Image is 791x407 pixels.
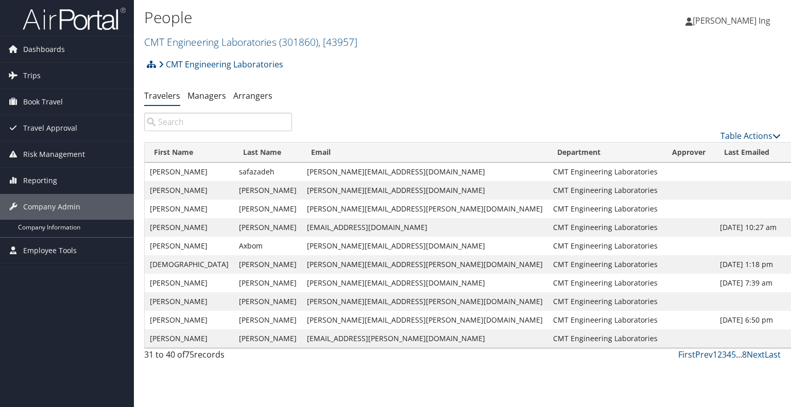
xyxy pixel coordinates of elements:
[234,292,302,311] td: [PERSON_NAME]
[715,311,782,329] td: [DATE] 6:50 pm
[234,181,302,200] td: [PERSON_NAME]
[187,90,226,101] a: Managers
[715,218,782,237] td: [DATE] 10:27 am
[548,329,663,348] td: CMT Engineering Laboratories
[717,349,722,360] a: 2
[145,181,234,200] td: [PERSON_NAME]
[144,113,292,131] input: Search
[302,311,548,329] td: [PERSON_NAME][EMAIL_ADDRESS][PERSON_NAME][DOMAIN_NAME]
[23,63,41,89] span: Trips
[23,194,80,220] span: Company Admin
[548,311,663,329] td: CMT Engineering Laboratories
[234,329,302,348] td: [PERSON_NAME]
[715,274,782,292] td: [DATE] 7:39 am
[548,181,663,200] td: CMT Engineering Laboratories
[302,292,548,311] td: [PERSON_NAME][EMAIL_ADDRESS][PERSON_NAME][DOMAIN_NAME]
[234,143,302,163] th: Last Name: activate to sort column ascending
[145,163,234,181] td: [PERSON_NAME]
[747,349,765,360] a: Next
[742,349,747,360] a: 8
[318,35,357,49] span: , [ 43957 ]
[145,274,234,292] td: [PERSON_NAME]
[302,237,548,255] td: [PERSON_NAME][EMAIL_ADDRESS][DOMAIN_NAME]
[144,35,357,49] a: CMT Engineering Laboratories
[548,163,663,181] td: CMT Engineering Laboratories
[302,255,548,274] td: [PERSON_NAME][EMAIL_ADDRESS][PERSON_NAME][DOMAIN_NAME]
[548,292,663,311] td: CMT Engineering Laboratories
[548,200,663,218] td: CMT Engineering Laboratories
[722,349,727,360] a: 3
[727,349,731,360] a: 4
[302,274,548,292] td: [PERSON_NAME][EMAIL_ADDRESS][DOMAIN_NAME]
[23,89,63,115] span: Book Travel
[144,7,569,28] h1: People
[23,141,85,167] span: Risk Management
[234,255,302,274] td: [PERSON_NAME]
[145,292,234,311] td: [PERSON_NAME]
[234,311,302,329] td: [PERSON_NAME]
[23,7,126,31] img: airportal-logo.png
[302,329,548,348] td: [EMAIL_ADDRESS][PERSON_NAME][DOMAIN_NAME]
[715,143,782,163] th: Last Emailed: activate to sort column ascending
[23,115,77,141] span: Travel Approval
[234,274,302,292] td: [PERSON_NAME]
[765,349,781,360] a: Last
[185,349,194,360] span: 75
[548,237,663,255] td: CMT Engineering Laboratories
[234,237,302,255] td: Axbom
[695,349,713,360] a: Prev
[234,218,302,237] td: [PERSON_NAME]
[145,200,234,218] td: [PERSON_NAME]
[302,163,548,181] td: [PERSON_NAME][EMAIL_ADDRESS][DOMAIN_NAME]
[145,311,234,329] td: [PERSON_NAME]
[145,237,234,255] td: [PERSON_NAME]
[678,349,695,360] a: First
[279,35,318,49] span: ( 301860 )
[302,181,548,200] td: [PERSON_NAME][EMAIL_ADDRESS][DOMAIN_NAME]
[720,130,781,141] a: Table Actions
[663,143,715,163] th: Approver
[23,238,77,263] span: Employee Tools
[302,200,548,218] td: [PERSON_NAME][EMAIL_ADDRESS][PERSON_NAME][DOMAIN_NAME]
[145,329,234,348] td: [PERSON_NAME]
[693,15,770,26] span: [PERSON_NAME] Ing
[234,200,302,218] td: [PERSON_NAME]
[302,218,548,237] td: [EMAIL_ADDRESS][DOMAIN_NAME]
[548,255,663,274] td: CMT Engineering Laboratories
[23,168,57,193] span: Reporting
[234,163,302,181] td: safazadeh
[302,143,548,163] th: Email: activate to sort column ascending
[548,274,663,292] td: CMT Engineering Laboratories
[715,255,782,274] td: [DATE] 1:18 pm
[145,143,234,163] th: First Name: activate to sort column descending
[145,218,234,237] td: [PERSON_NAME]
[713,349,717,360] a: 1
[145,255,234,274] td: [DEMOGRAPHIC_DATA]
[685,5,781,36] a: [PERSON_NAME] Ing
[548,218,663,237] td: CMT Engineering Laboratories
[144,90,180,101] a: Travelers
[731,349,736,360] a: 5
[736,349,742,360] span: …
[548,143,663,163] th: Department: activate to sort column ascending
[233,90,272,101] a: Arrangers
[144,348,292,366] div: 31 to 40 of records
[159,54,283,75] a: CMT Engineering Laboratories
[23,37,65,62] span: Dashboards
